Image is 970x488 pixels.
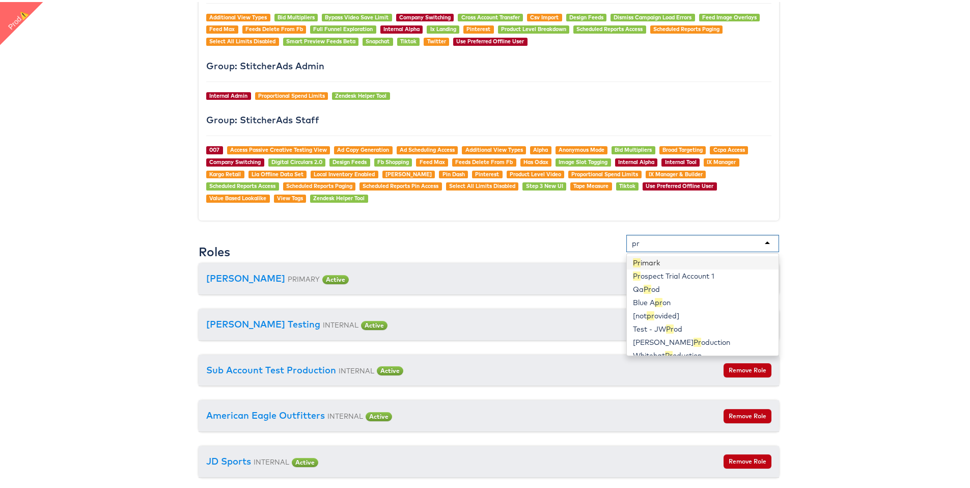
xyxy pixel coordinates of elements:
[510,169,561,176] a: Product Level Video
[615,144,652,151] a: Bid Multipliers
[313,193,365,200] a: Zendesk Helper Tool
[332,156,367,164] a: Design Feeds
[366,36,390,43] a: Snapchat
[461,12,520,19] a: Cross Account Transfer
[313,23,373,31] a: Full Funnel Exploration
[724,361,771,375] button: Remove Role
[501,23,566,31] a: Product Level Breakdown
[209,36,275,43] a: Select All Limits Disabled
[649,169,703,176] a: IX Manager & Builder
[559,144,604,151] a: Anonymous Mode
[466,23,490,31] a: Pinterest
[644,283,651,292] span: Pr
[206,453,251,465] a: JD Sports
[400,36,417,43] a: Tiktok
[209,180,275,187] a: Scheduled Reports Access
[427,36,446,43] a: Twitter
[258,90,325,97] a: Proportional Spend Limits
[442,169,465,176] a: Pin Dash
[655,296,662,305] span: pr
[314,169,375,176] a: Local Inventory Enabled
[209,144,219,151] a: 007
[383,23,420,31] a: Internal Alpha
[694,336,701,345] span: Pr
[530,12,559,19] a: Csv Import
[245,23,303,31] a: Feeds Delete From Fb
[288,273,320,281] small: PRIMARY
[206,316,320,328] a: [PERSON_NAME] Testing
[559,156,607,164] a: Image Slot Tagging
[385,169,432,176] a: [PERSON_NAME]
[286,36,355,43] a: Smart Preview Feeds Beta
[366,410,392,419] span: Active
[339,364,374,373] small: INTERNAL
[646,180,713,187] a: Use Preferred Offline User
[456,36,524,43] a: Use Preferred Offline User
[724,407,771,421] button: Remove Role
[209,23,235,31] a: Feed Max
[271,156,322,164] a: Digital Circulars 2.0
[209,193,266,200] a: Value Based Lookalike
[627,254,779,267] div: imark
[292,456,318,465] span: Active
[327,410,363,418] small: INTERNAL
[230,144,327,151] a: Access Passive Creative Testing View
[363,180,438,187] a: Scheduled Reports Pin Access
[533,144,548,151] a: Alpha
[627,294,779,307] div: Blue A on
[209,12,267,19] a: Additional View Types
[254,455,289,464] small: INTERNAL
[206,362,336,374] a: Sub Account Test Production
[627,334,779,347] div: [PERSON_NAME] oduction
[618,156,654,164] a: Internal Alpha
[322,273,349,282] span: Active
[627,267,779,281] div: ospect Trial Account 1
[206,408,325,419] a: American Eagle Outfitters
[399,12,451,19] a: Company Switching
[707,156,736,164] a: IX Manager
[526,180,563,187] a: Step 3 New UI
[206,270,285,282] a: [PERSON_NAME]
[361,319,387,328] span: Active
[576,23,643,31] a: Scheduled Reports Access
[653,23,719,31] a: Scheduled Reports Paging
[335,90,386,97] a: Zendesk Helper Tool
[286,180,352,187] a: Scheduled Reports Paging
[662,144,703,151] a: Broad Targeting
[465,144,523,151] a: Additional View Types
[666,322,674,332] span: Pr
[571,169,638,176] a: Proportional Spend Limits
[619,180,635,187] a: Tiktok
[323,318,358,327] small: INTERNAL
[449,180,515,187] a: Select All Limits Disabled
[206,113,771,123] h4: Group: StitcherAds Staff
[252,169,303,176] a: Lia Offline Data Set
[455,156,513,164] a: Feeds Delete From Fb
[569,12,603,19] a: Design Feeds
[614,12,691,19] a: Dismiss Campaign Load Errors
[278,12,315,19] a: Bid Multipliers
[713,144,745,151] a: Ccpa Access
[400,144,455,151] a: Ad Scheduling Access
[632,236,642,247] input: Add user to company...
[702,12,757,19] a: Feed Image Overlays
[209,156,261,164] a: Company Switching
[627,320,779,334] div: Test - JW od
[475,169,499,176] a: Pinterest
[523,156,548,164] a: Has Odax
[665,156,697,164] a: Internal Tool
[277,193,303,200] a: View Tags
[199,243,230,256] h3: Roles
[573,180,608,187] a: Tape Measure
[377,364,403,373] span: Active
[627,347,779,360] div: Whitehat oduction
[627,307,779,320] div: [not ovided]
[430,23,456,31] a: Ix Landing
[665,349,673,358] span: Pr
[724,452,771,467] button: Remove Role
[420,156,445,164] a: Feed Max
[206,59,771,69] h4: Group: StitcherAds Admin
[647,309,654,318] span: pr
[627,281,779,294] div: Qa od
[209,90,247,97] a: Internal Admin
